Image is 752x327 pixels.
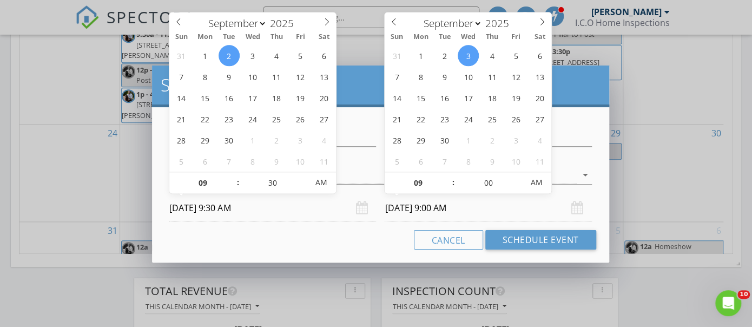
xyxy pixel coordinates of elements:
span: September 21, 2025 [171,108,192,129]
span: Sun [169,34,193,41]
span: September 5, 2025 [290,45,311,66]
span: September 12, 2025 [505,66,526,87]
span: September 8, 2025 [195,66,216,87]
span: Wed [456,34,480,41]
span: September 9, 2025 [219,66,240,87]
span: September 18, 2025 [481,87,503,108]
span: September 26, 2025 [505,108,526,129]
span: September 15, 2025 [195,87,216,108]
span: Mon [408,34,432,41]
span: September 17, 2025 [242,87,263,108]
span: September 3, 2025 [458,45,479,66]
span: Sat [312,34,336,41]
span: Sun [385,34,408,41]
span: September 16, 2025 [434,87,455,108]
span: September 26, 2025 [290,108,311,129]
input: Year [482,16,518,30]
span: September 14, 2025 [171,87,192,108]
span: October 9, 2025 [481,151,503,172]
input: Select date [169,195,376,221]
span: September 27, 2025 [529,108,550,129]
span: September 6, 2025 [314,45,335,66]
span: September 24, 2025 [458,108,479,129]
span: October 8, 2025 [242,151,263,172]
span: Mon [193,34,217,41]
span: October 2, 2025 [266,129,287,151]
span: September 28, 2025 [386,129,407,151]
span: September 16, 2025 [219,87,240,108]
span: September 2, 2025 [219,45,240,66]
span: September 19, 2025 [505,87,526,108]
span: September 18, 2025 [266,87,287,108]
span: October 3, 2025 [505,129,526,151]
span: Click to toggle [306,172,336,193]
span: Fri [504,34,527,41]
span: September 4, 2025 [481,45,503,66]
span: September 6, 2025 [529,45,550,66]
span: September 2, 2025 [434,45,455,66]
span: September 1, 2025 [195,45,216,66]
span: October 7, 2025 [434,151,455,172]
span: September 21, 2025 [386,108,407,129]
span: : [236,172,240,193]
span: October 10, 2025 [505,151,526,172]
span: September 23, 2025 [434,108,455,129]
span: September 27, 2025 [314,108,335,129]
span: September 25, 2025 [481,108,503,129]
span: September 7, 2025 [386,66,407,87]
span: October 3, 2025 [290,129,311,151]
span: Fri [288,34,312,41]
span: September 5, 2025 [505,45,526,66]
span: October 1, 2025 [458,129,479,151]
span: : [452,172,455,193]
span: October 4, 2025 [529,129,550,151]
span: October 9, 2025 [266,151,287,172]
span: September 13, 2025 [314,66,335,87]
span: September 11, 2025 [481,66,503,87]
span: September 10, 2025 [458,66,479,87]
span: September 20, 2025 [529,87,550,108]
span: September 30, 2025 [434,129,455,151]
span: October 8, 2025 [458,151,479,172]
span: September 20, 2025 [314,87,335,108]
span: Click to toggle [522,172,551,193]
span: October 5, 2025 [386,151,407,172]
span: October 6, 2025 [195,151,216,172]
i: arrow_drop_down [579,168,592,181]
span: September 30, 2025 [219,129,240,151]
span: October 7, 2025 [219,151,240,172]
span: September 19, 2025 [290,87,311,108]
span: September 10, 2025 [242,66,263,87]
span: September 11, 2025 [266,66,287,87]
span: September 12, 2025 [290,66,311,87]
span: September 25, 2025 [266,108,287,129]
span: October 5, 2025 [171,151,192,172]
span: September 7, 2025 [171,66,192,87]
span: September 22, 2025 [410,108,431,129]
span: October 10, 2025 [290,151,311,172]
span: September 24, 2025 [242,108,263,129]
button: Cancel [414,230,483,250]
span: September 22, 2025 [195,108,216,129]
iframe: Intercom live chat [715,290,741,316]
span: September 3, 2025 [242,45,263,66]
span: Thu [265,34,288,41]
span: Thu [480,34,504,41]
span: August 31, 2025 [171,45,192,66]
span: August 31, 2025 [386,45,407,66]
span: October 6, 2025 [410,151,431,172]
span: 10 [737,290,750,299]
span: October 11, 2025 [529,151,550,172]
span: October 1, 2025 [242,129,263,151]
span: Sat [527,34,551,41]
button: Schedule Event [485,230,596,250]
span: September 23, 2025 [219,108,240,129]
input: Select date [385,195,591,221]
span: September 1, 2025 [410,45,431,66]
span: September 29, 2025 [195,129,216,151]
span: September 4, 2025 [266,45,287,66]
span: Tue [217,34,241,41]
span: September 28, 2025 [171,129,192,151]
input: Year [267,16,302,30]
span: September 17, 2025 [458,87,479,108]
